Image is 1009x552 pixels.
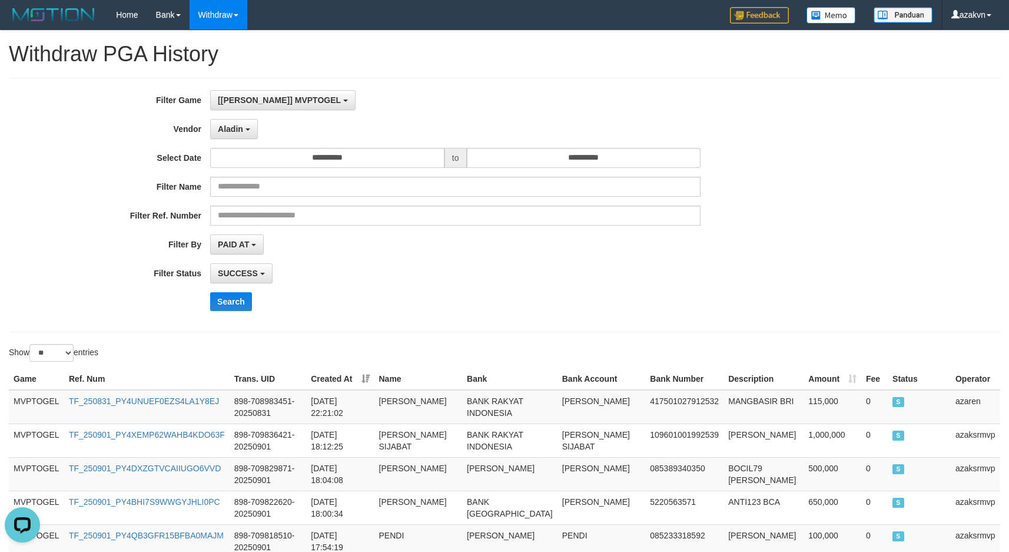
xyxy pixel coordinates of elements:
button: [[PERSON_NAME]] MVPTOGEL [210,90,356,110]
td: [PERSON_NAME] [557,390,646,424]
td: 0 [861,390,888,424]
td: [PERSON_NAME] [374,390,463,424]
td: 0 [861,457,888,491]
td: 500,000 [804,457,861,491]
td: 5220563571 [645,491,723,524]
td: [DATE] 18:12:25 [306,424,374,457]
th: Amount: activate to sort column ascending [804,368,861,390]
td: [PERSON_NAME] [462,457,557,491]
th: Game [9,368,64,390]
td: 898-709836421-20250901 [230,424,306,457]
td: 085389340350 [645,457,723,491]
th: Bank [462,368,557,390]
td: BANK RAKYAT INDONESIA [462,424,557,457]
h1: Withdraw PGA History [9,42,1000,66]
td: MVPTOGEL [9,424,64,457]
img: MOTION_logo.png [9,6,98,24]
span: SUCCESS [892,498,904,508]
td: [DATE] 18:00:34 [306,491,374,524]
button: Open LiveChat chat widget [5,5,40,40]
span: SUCCESS [892,431,904,441]
label: Show entries [9,344,98,362]
span: SUCCESS [892,464,904,474]
button: PAID AT [210,234,264,254]
td: 1,000,000 [804,424,861,457]
td: [PERSON_NAME] SIJABAT [374,424,463,457]
td: 650,000 [804,491,861,524]
td: 898-708983451-20250831 [230,390,306,424]
td: [DATE] 18:04:08 [306,457,374,491]
span: SUCCESS [892,397,904,407]
th: Trans. UID [230,368,306,390]
td: MVPTOGEL [9,491,64,524]
td: BOCIL79 [PERSON_NAME] [723,457,804,491]
th: Created At: activate to sort column ascending [306,368,374,390]
span: PAID AT [218,240,249,249]
td: azaren [951,390,1000,424]
img: panduan.png [874,7,932,23]
span: to [444,148,467,168]
td: [PERSON_NAME] [374,491,463,524]
span: Aladin [218,124,243,134]
button: SUCCESS [210,263,273,283]
img: Button%20Memo.svg [806,7,856,24]
td: 898-709822620-20250901 [230,491,306,524]
td: [PERSON_NAME] [557,457,646,491]
td: BANK [GEOGRAPHIC_DATA] [462,491,557,524]
td: MVPTOGEL [9,457,64,491]
td: 115,000 [804,390,861,424]
td: [PERSON_NAME] [374,457,463,491]
td: MVPTOGEL [9,390,64,424]
span: [[PERSON_NAME]] MVPTOGEL [218,95,341,105]
td: 417501027912532 [645,390,723,424]
td: azaksrmvp [951,424,1000,457]
td: 109601001992539 [645,424,723,457]
th: Fee [861,368,888,390]
a: TF_250901_PY4BHI7S9WWGYJHLI0PC [69,497,220,507]
button: Aladin [210,119,258,139]
span: SUCCESS [892,531,904,541]
td: 0 [861,491,888,524]
td: azaksrmvp [951,491,1000,524]
td: BANK RAKYAT INDONESIA [462,390,557,424]
td: [DATE] 22:21:02 [306,390,374,424]
a: TF_250901_PY4XEMP62WAHB4KDO63F [69,430,225,439]
td: 898-709829871-20250901 [230,457,306,491]
td: [PERSON_NAME] [723,424,804,457]
th: Operator [951,368,1000,390]
a: TF_250831_PY4UNUEF0EZS4LA1Y8EJ [69,396,219,406]
th: Description [723,368,804,390]
select: Showentries [29,344,74,362]
th: Ref. Num [64,368,230,390]
td: [PERSON_NAME] [557,491,646,524]
td: [PERSON_NAME] SIJABAT [557,424,646,457]
th: Bank Account [557,368,646,390]
th: Bank Number [645,368,723,390]
td: ANTI123 BCA [723,491,804,524]
th: Name [374,368,463,390]
a: TF_250901_PY4QB3GFR15BFBA0MAJM [69,531,224,540]
td: 0 [861,424,888,457]
td: MANGBASIR BRI [723,390,804,424]
button: Search [210,292,252,311]
th: Status [888,368,951,390]
span: SUCCESS [218,269,258,278]
td: azaksrmvp [951,457,1000,491]
a: TF_250901_PY4DXZGTVCAIIUGO6VVD [69,464,221,473]
img: Feedback.jpg [730,7,789,24]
